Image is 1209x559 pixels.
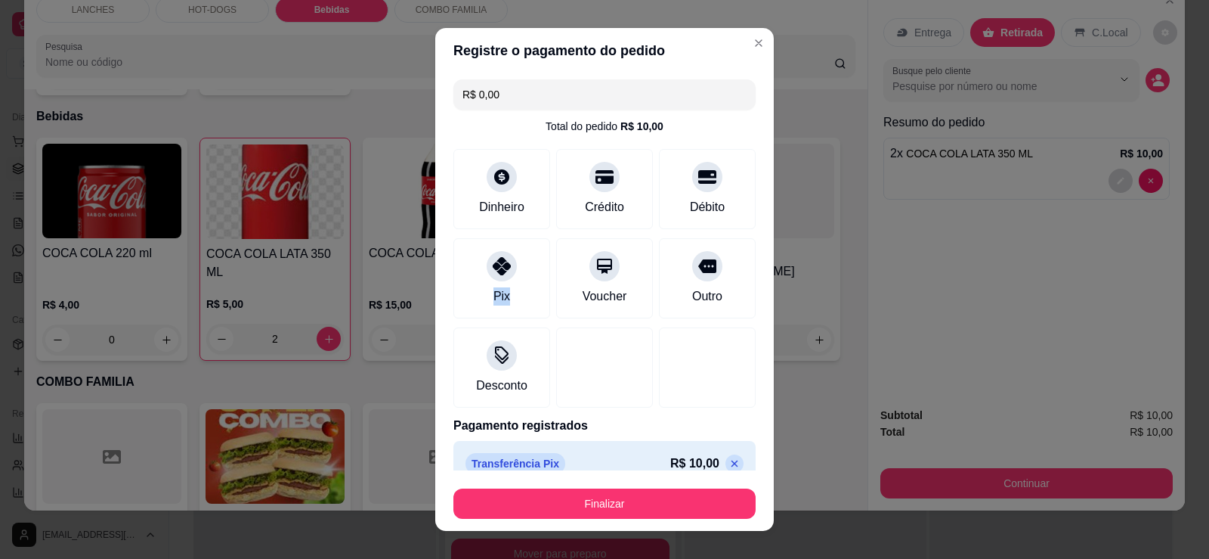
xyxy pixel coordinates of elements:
[670,455,719,473] p: R$ 10,00
[546,119,663,134] div: Total do pedido
[620,119,663,134] div: R$ 10,00
[690,198,725,216] div: Débito
[583,287,627,306] div: Voucher
[585,198,624,216] div: Crédito
[465,453,565,474] p: Transferência Pix
[479,198,524,216] div: Dinheiro
[476,377,527,395] div: Desconto
[692,287,722,306] div: Outro
[493,287,510,306] div: Pix
[747,31,771,55] button: Close
[435,28,774,73] header: Registre o pagamento do pedido
[453,489,756,519] button: Finalizar
[453,417,756,435] p: Pagamento registrados
[462,79,747,110] input: Ex.: hambúrguer de cordeiro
